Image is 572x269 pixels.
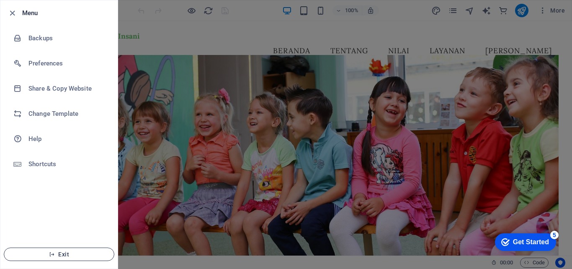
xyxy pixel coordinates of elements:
[19,225,30,227] button: 2
[28,33,106,43] h6: Backups
[28,134,106,144] h6: Help
[7,4,68,22] div: Get Started 5 items remaining, 0% complete
[28,159,106,169] h6: Shortcuts
[25,9,61,17] div: Get Started
[19,215,30,217] button: 1
[11,251,107,258] span: Exit
[19,234,30,236] button: 3
[22,8,111,18] h6: Menu
[28,84,106,94] h6: Share & Copy Website
[4,248,114,261] button: Exit
[28,58,106,68] h6: Preferences
[28,109,106,119] h6: Change Template
[62,2,70,10] div: 5
[0,126,118,151] a: Help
